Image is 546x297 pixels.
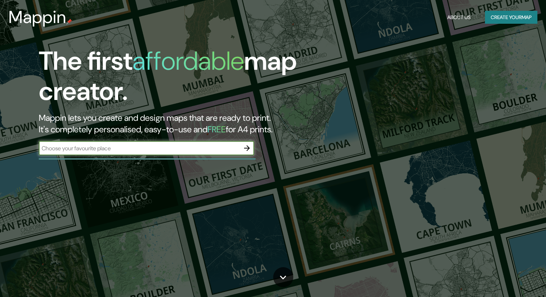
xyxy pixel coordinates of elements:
[485,11,537,24] button: Create yourmap
[9,7,66,27] h3: Mappin
[39,46,312,112] h1: The first map creator.
[444,11,473,24] button: About Us
[66,19,72,24] img: mappin-pin
[39,144,240,152] input: Choose your favourite place
[207,124,226,135] h5: FREE
[132,44,244,78] h1: affordable
[39,112,312,135] h2: Mappin lets you create and design maps that are ready to print. It's completely personalised, eas...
